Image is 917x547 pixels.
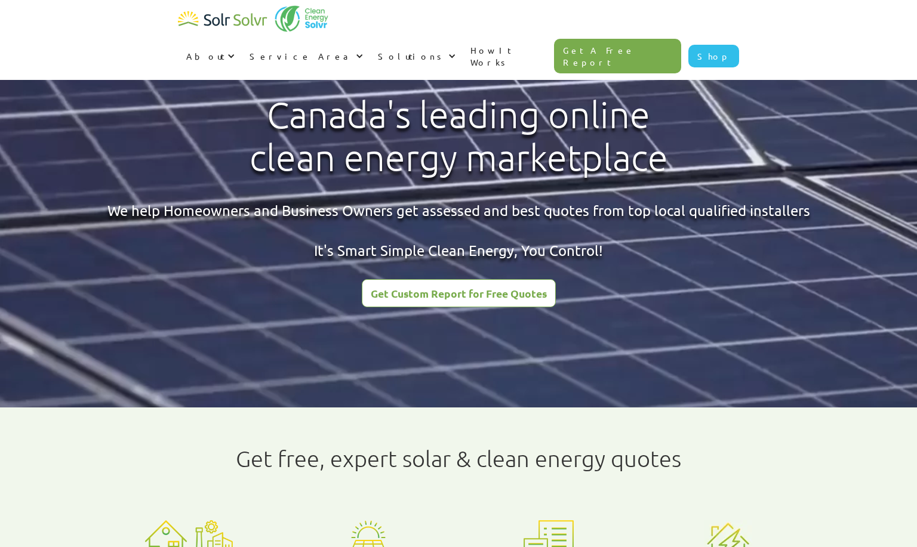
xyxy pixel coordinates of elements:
[554,39,682,73] a: Get A Free Report
[239,94,678,180] h1: Canada's leading online clean energy marketplace
[107,200,810,261] div: We help Homeowners and Business Owners get assessed and best quotes from top local qualified inst...
[688,45,739,67] a: Shop
[236,446,681,472] h1: Get free, expert solar & clean energy quotes
[186,50,224,62] div: About
[462,32,554,80] a: How It Works
[378,50,445,62] div: Solutions
[250,50,353,62] div: Service Area
[371,288,547,299] div: Get Custom Report for Free Quotes
[362,279,556,307] a: Get Custom Report for Free Quotes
